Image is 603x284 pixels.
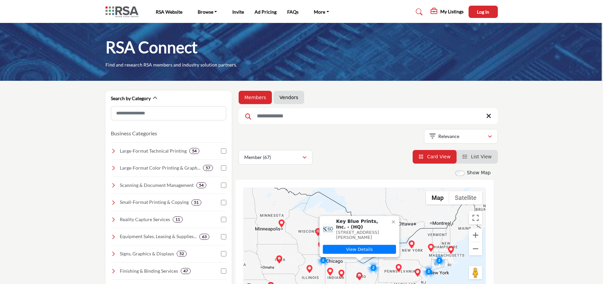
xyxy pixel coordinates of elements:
[469,266,482,279] button: Drag Pegman onto the map to open Street View
[221,148,226,154] input: Select Large-Format Technical Printing checkbox
[120,216,170,223] h4: Reality Capture Services: Laser scanning, BIM modeling, photogrammetry, 3D scanning, and other ad...
[120,199,189,206] h4: Small-Format Printing & Copying: Professional printing for black and white and color document pri...
[193,7,222,17] a: Browse
[438,133,459,140] p: Relevance
[409,7,427,17] a: Search
[469,211,482,224] button: Toggle fullscreen view
[314,228,322,236] div: Blue Print Service Company (HQ)
[199,183,204,188] b: 54
[120,233,197,240] h4: Equipment Sales, Leasing & Supplies: Equipment sales, leasing, service, and resale of plotters, s...
[192,149,197,153] b: 54
[111,106,226,120] input: Search Category
[203,165,213,171] div: 57 Results For Large-Format Color Printing & Graphics
[244,154,271,161] p: Member (67)
[457,150,498,164] li: List View
[337,270,345,278] div: Eastern Engineering (HQ)
[189,148,199,154] div: 54 Results For Large-Format Technical Printing
[181,268,191,274] div: 47 Results For Finishing & Binding Services
[426,191,449,205] button: Show street map
[449,191,482,205] button: Show satellite imagery
[395,264,403,272] div: Jaru Copy Services (HQ)
[469,6,498,18] button: Log In
[105,37,198,58] h1: RSA Connect
[431,8,464,16] div: My Listings
[336,218,388,230] span: Key Blue Prints, Inc. - (HQ)
[177,251,187,257] div: 52 Results For Signs, Graphics & Displays
[239,108,498,124] input: Search Keyword
[427,244,435,252] div: Northco Products (HQ)
[120,268,178,274] h4: Finishing & Binding Services: Laminating, binding, folding, trimming, and other finishing touches...
[309,7,334,17] a: More
[469,242,482,255] button: Zoom out
[419,154,451,159] a: View Card
[120,182,194,189] h4: Scanning & Document Management: Digital conversion, archiving, indexing, secure storage, and stre...
[105,62,237,68] p: Find and research RSA members and industry solution partners.
[111,129,157,137] button: Business Categories
[179,251,184,256] b: 52
[221,251,226,256] input: Select Signs, Graphics & Displays checkbox
[433,254,446,267] div: Cluster of 2 locations (2 HQ, 0 Branches) Click to view companies
[427,154,450,159] span: Card View
[471,154,492,159] span: List View
[120,165,200,171] h4: Large-Format Color Printing & Graphics: Banners, posters, vehicle wraps, and presentation graphics.
[156,9,182,15] a: RSA Website
[463,154,492,159] a: View List
[199,234,209,240] div: 63 Results For Equipment Sales, Leasing & Supplies
[323,224,333,234] img: Key Blue Prints, Inc.
[173,216,183,222] div: 11 Results For Reality Capture Services
[191,200,201,206] div: 51 Results For Small-Format Printing & Copying
[469,228,482,242] button: Zoom in
[326,268,334,276] div: Blue Print Specialties (HQ)
[105,6,142,17] img: Site Logo
[120,250,174,257] h4: Signs, Graphics & Displays: Exterior/interior building signs, trade show booths, event displays, ...
[336,230,379,240] span: [STREET_ADDRESS][PERSON_NAME]
[424,129,498,144] button: Relevance
[305,265,313,273] div: CityBlue Technologies (HQ)
[477,9,489,15] span: Log In
[440,9,464,15] h5: My Listings
[111,95,151,102] h2: Search by Category
[323,245,396,254] a: View Details
[221,200,226,205] input: Select Small-Format Printing & Copying checkbox
[221,165,226,171] input: Select Large-Format Color Printing & Graphics checkbox
[120,148,187,154] h4: Large-Format Technical Printing: High-quality printing for blueprints, construction and architect...
[422,265,435,278] div: Cluster of 3 locations (3 HQ, 0 Branches) Click to view companies
[221,268,226,274] input: Select Finishing & Binding Services checkbox
[221,234,226,239] input: Select Equipment Sales, Leasing & Supplies checkbox
[280,94,298,101] a: Vendors
[317,241,325,249] div: BPI Color (HQ)
[239,150,312,165] button: Member (67)
[275,255,283,263] div: Action Reprographics (HQ)
[245,94,266,101] a: Members
[367,261,380,274] div: Cluster of 2 locations (2 HQ, 0 Branches) Click to view companies
[316,253,330,267] div: Cluster of 2 locations (2 HQ, 0 Branches) Click to view companies
[196,182,206,188] div: 54 Results For Scanning & Document Management
[408,240,416,248] div: Plan and Print Systems, Inc. (HQ)
[194,200,199,205] b: 51
[255,9,277,15] a: Ad Pricing
[206,166,210,170] b: 57
[413,150,457,164] li: Card View
[278,219,286,227] div: Franz Reprographics (HQ)
[467,169,491,176] label: Show Map
[175,217,180,222] b: 11
[183,269,188,273] b: 47
[221,183,226,188] input: Select Scanning & Document Management checkbox
[287,9,299,15] a: FAQs
[232,9,244,15] a: Invite
[355,272,363,280] div: Key Blue Prints, Inc. (HQ)
[414,269,422,277] div: Richter Total Office (HQ)
[447,246,455,254] div: Archimedia Solutions Group (HQ)
[202,234,207,239] b: 63
[221,217,226,222] input: Select Reality Capture Services checkbox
